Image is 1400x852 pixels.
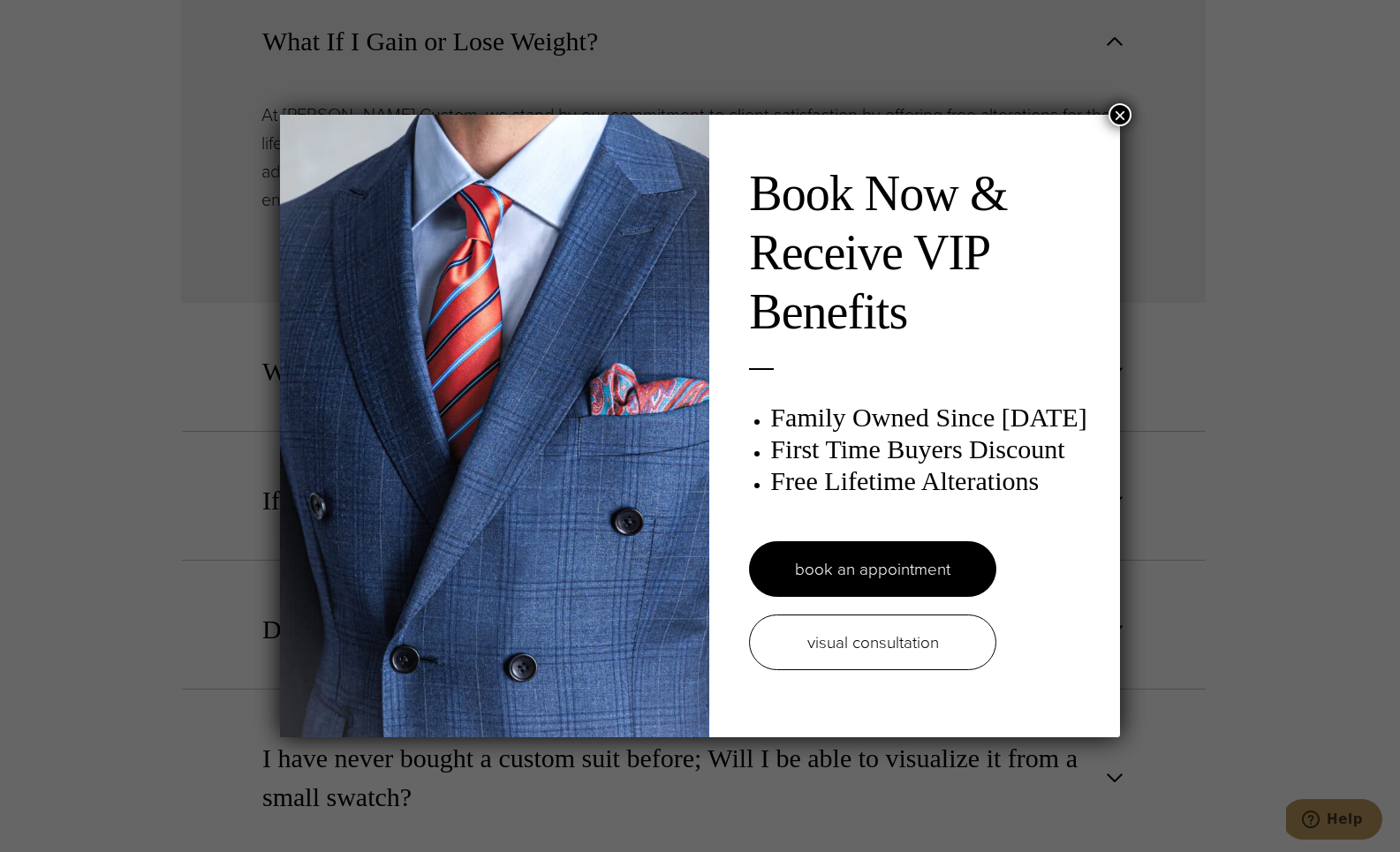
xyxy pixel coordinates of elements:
[749,541,996,597] a: book an appointment
[1109,103,1131,126] button: Close
[770,465,1102,497] h3: Free Lifetime Alterations
[749,164,1102,343] h2: Book Now & Receive VIP Benefits
[770,434,1102,465] h3: First Time Buyers Discount
[41,12,77,28] span: Help
[770,402,1102,434] h3: Family Owned Since [DATE]
[749,614,996,670] a: visual consultation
